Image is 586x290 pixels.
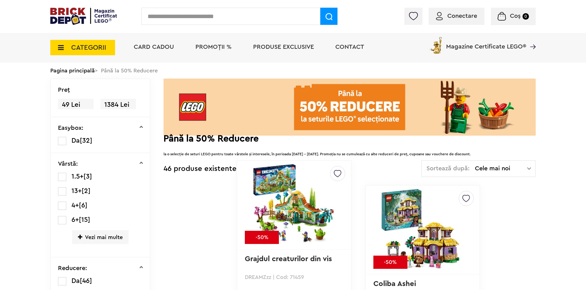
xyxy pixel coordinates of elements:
[134,44,174,50] a: Card Cadou
[58,265,87,271] p: Reducere:
[251,162,337,248] img: Grajdul creaturilor din vis
[50,68,95,73] a: Pagina principală
[58,161,78,167] p: Vârstă:
[510,13,521,19] span: Coș
[72,230,129,244] span: Vezi mai multe
[71,277,80,284] span: Da
[82,188,91,194] span: [2]
[58,87,70,93] p: Preţ
[380,187,465,273] img: Coliba Ashei
[71,202,79,209] span: 4+
[245,231,279,244] div: -50%
[50,63,536,79] div: > Până la 50% Reducere
[253,44,314,50] a: Produse exclusive
[446,36,526,50] span: Magazine Certificate LEGO®
[71,188,82,194] span: 13+
[58,125,83,131] p: Easybox:
[80,137,92,144] span: [32]
[447,13,477,19] span: Conectare
[436,13,477,19] a: Conectare
[164,160,237,178] div: 46 produse existente
[100,99,136,111] span: 1384 Lei
[373,256,407,269] div: -50%
[522,13,529,20] small: 0
[245,274,343,280] p: DREAMZzz | Cod: 71459
[195,44,232,50] a: PROMOȚII %
[335,44,364,50] a: Contact
[475,165,527,172] span: Cele mai noi
[79,202,87,209] span: [6]
[164,136,536,142] h2: Până la 50% Reducere
[58,99,94,111] span: 49 Lei
[373,280,416,288] a: Coliba Ashei
[164,79,536,136] img: Landing page banner
[164,145,536,157] div: la o selecție de seturi LEGO pentru toate vârstele și interesele, în perioada [DATE] - [DATE]. Pr...
[71,137,80,144] span: Da
[80,277,92,284] span: [46]
[71,173,83,180] span: 1.5+
[79,216,90,223] span: [15]
[526,36,536,42] a: Magazine Certificate LEGO®
[83,173,92,180] span: [3]
[245,255,332,263] a: Grajdul creaturilor din vis
[71,216,79,223] span: 6+
[426,165,470,172] span: Sortează după:
[71,44,106,51] span: CATEGORII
